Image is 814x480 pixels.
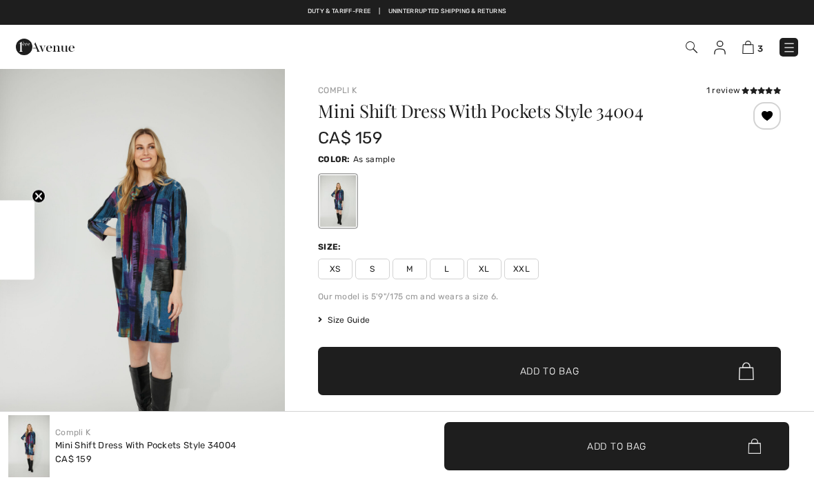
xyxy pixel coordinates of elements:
[318,314,370,326] span: Size Guide
[782,41,796,54] img: Menu
[757,43,763,54] span: 3
[504,259,539,279] span: XXL
[318,154,350,164] span: Color:
[16,33,75,61] img: 1ère Avenue
[742,39,763,55] a: 3
[16,39,75,52] a: 1ère Avenue
[739,362,754,380] img: Bag.svg
[318,290,781,303] div: Our model is 5'9"/175 cm and wears a size 6.
[318,86,357,95] a: Compli K
[318,241,344,253] div: Size:
[8,415,50,477] img: Mini Shift Dress with Pockets Style 34004
[393,259,427,279] span: M
[686,41,697,53] img: Search
[318,102,704,120] h1: Mini Shift Dress With Pockets Style 34004
[444,422,789,470] button: Add to Bag
[706,84,781,97] div: 1 review
[55,454,92,464] span: CA$ 159
[318,259,353,279] span: XS
[355,259,390,279] span: S
[55,439,236,452] div: Mini Shift Dress With Pockets Style 34004
[587,439,646,453] span: Add to Bag
[714,41,726,54] img: My Info
[353,154,395,164] span: As sample
[320,175,356,227] div: As sample
[55,428,90,437] a: Compli K
[742,41,754,54] img: Shopping Bag
[318,128,382,148] span: CA$ 159
[467,259,502,279] span: XL
[430,259,464,279] span: L
[32,190,46,203] button: Close teaser
[748,439,761,454] img: Bag.svg
[318,347,781,395] button: Add to Bag
[520,364,579,379] span: Add to Bag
